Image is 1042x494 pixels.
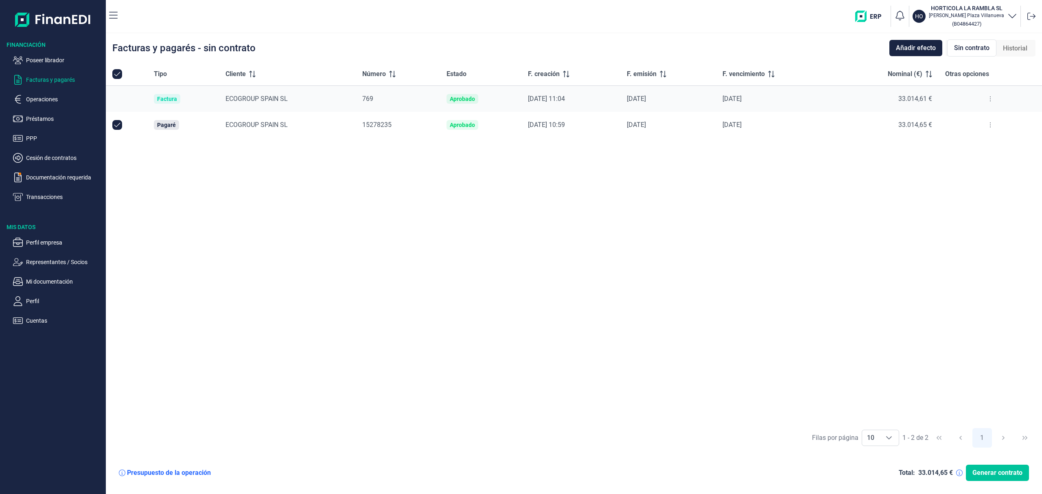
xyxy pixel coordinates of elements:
[13,277,103,286] button: Mi documentación
[13,296,103,306] button: Perfil
[528,69,560,79] span: F. creación
[26,277,103,286] p: Mi documentación
[913,4,1017,28] button: HOHORTICOLA LA RAMBLA SL[PERSON_NAME] Plaza Villanueva(B04864427)
[898,121,932,129] span: 33.014,65 €
[157,122,176,128] div: Pagaré
[627,95,709,103] div: [DATE]
[812,433,858,443] div: Filas por página
[945,69,989,79] span: Otras opciones
[225,69,246,79] span: Cliente
[972,468,1022,478] span: Generar contrato
[362,121,392,129] span: 15278235
[13,257,103,267] button: Representantes / Socios
[996,40,1034,57] div: Historial
[952,21,981,27] small: Copiar cif
[954,43,989,53] span: Sin contrato
[13,316,103,326] button: Cuentas
[915,12,923,20] p: HO
[1015,428,1035,448] button: Last Page
[127,469,211,477] div: Presupuesto de la operación
[972,428,992,448] button: Page 1
[13,133,103,143] button: PPP
[112,43,256,53] div: Facturas y pagarés - sin contrato
[929,428,949,448] button: First Page
[450,96,475,102] div: Aprobado
[26,257,103,267] p: Representantes / Socios
[994,428,1013,448] button: Next Page
[157,96,177,102] div: Factura
[627,69,657,79] span: F. emisión
[13,75,103,85] button: Facturas y pagarés
[13,238,103,247] button: Perfil empresa
[888,69,922,79] span: Nominal (€)
[918,469,953,477] div: 33.014,65 €
[225,121,288,129] span: ECOGROUP SPAIN SL
[26,173,103,182] p: Documentación requerida
[902,435,928,441] span: 1 - 2 de 2
[447,69,466,79] span: Estado
[528,121,614,129] div: [DATE] 10:59
[15,7,91,33] img: Logo de aplicación
[26,296,103,306] p: Perfil
[889,40,942,56] button: Añadir efecto
[13,173,103,182] button: Documentación requerida
[13,114,103,124] button: Préstamos
[1003,44,1027,53] span: Historial
[26,114,103,124] p: Préstamos
[862,430,879,446] span: 10
[896,43,936,53] span: Añadir efecto
[362,69,386,79] span: Número
[26,238,103,247] p: Perfil empresa
[154,69,167,79] span: Tipo
[26,153,103,163] p: Cesión de contratos
[225,95,288,103] span: ECOGROUP SPAIN SL
[966,465,1029,481] button: Generar contrato
[26,316,103,326] p: Cuentas
[951,428,970,448] button: Previous Page
[450,122,475,128] div: Aprobado
[112,120,122,130] div: Row Unselected null
[899,469,915,477] div: Total:
[112,69,122,79] div: All items selected
[26,192,103,202] p: Transacciones
[13,55,103,65] button: Poseer librador
[26,75,103,85] p: Facturas y pagarés
[929,4,1004,12] h3: HORTICOLA LA RAMBLA SL
[722,95,828,103] div: [DATE]
[26,94,103,104] p: Operaciones
[879,430,899,446] div: Choose
[722,69,765,79] span: F. vencimiento
[722,121,828,129] div: [DATE]
[947,39,996,57] div: Sin contrato
[13,153,103,163] button: Cesión de contratos
[855,11,887,22] img: erp
[898,95,932,103] span: 33.014,61 €
[13,94,103,104] button: Operaciones
[929,12,1004,19] p: [PERSON_NAME] Plaza Villanueva
[627,121,709,129] div: [DATE]
[362,95,373,103] span: 769
[528,95,614,103] div: [DATE] 11:04
[26,133,103,143] p: PPP
[13,192,103,202] button: Transacciones
[26,55,103,65] p: Poseer librador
